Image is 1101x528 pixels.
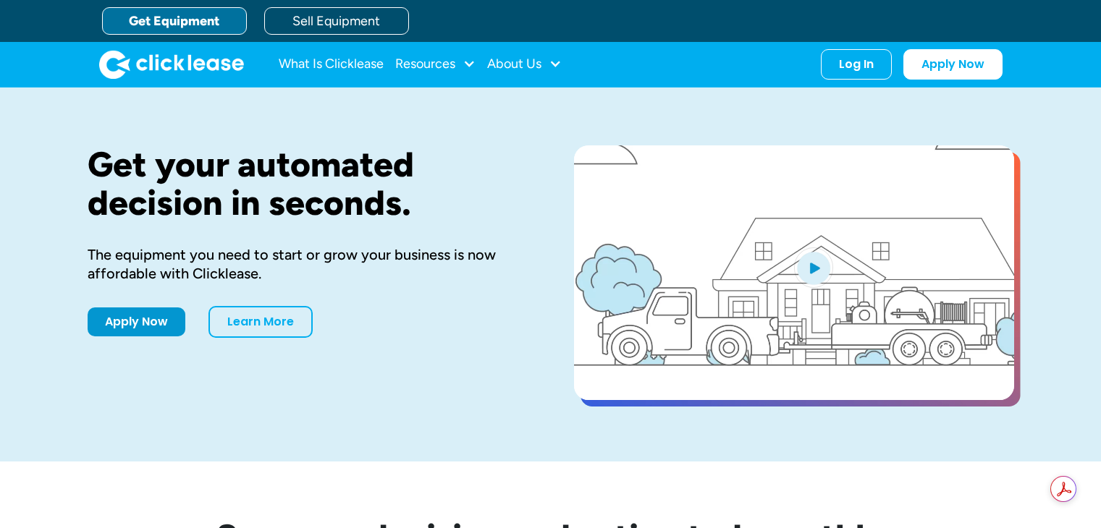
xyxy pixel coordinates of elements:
a: open lightbox [574,145,1014,400]
a: Sell Equipment [264,7,409,35]
a: Apply Now [903,49,1003,80]
a: home [99,50,244,79]
img: Blue play button logo on a light blue circular background [794,247,833,288]
img: Clicklease logo [99,50,244,79]
h1: Get your automated decision in seconds. [88,145,528,222]
div: Log In [839,57,874,72]
a: Learn More [208,306,313,338]
a: Apply Now [88,307,185,336]
div: The equipment you need to start or grow your business is now affordable with Clicklease. [88,245,528,283]
a: What Is Clicklease [279,50,384,79]
div: About Us [487,50,562,79]
div: Resources [395,50,476,79]
a: Get Equipment [102,7,247,35]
